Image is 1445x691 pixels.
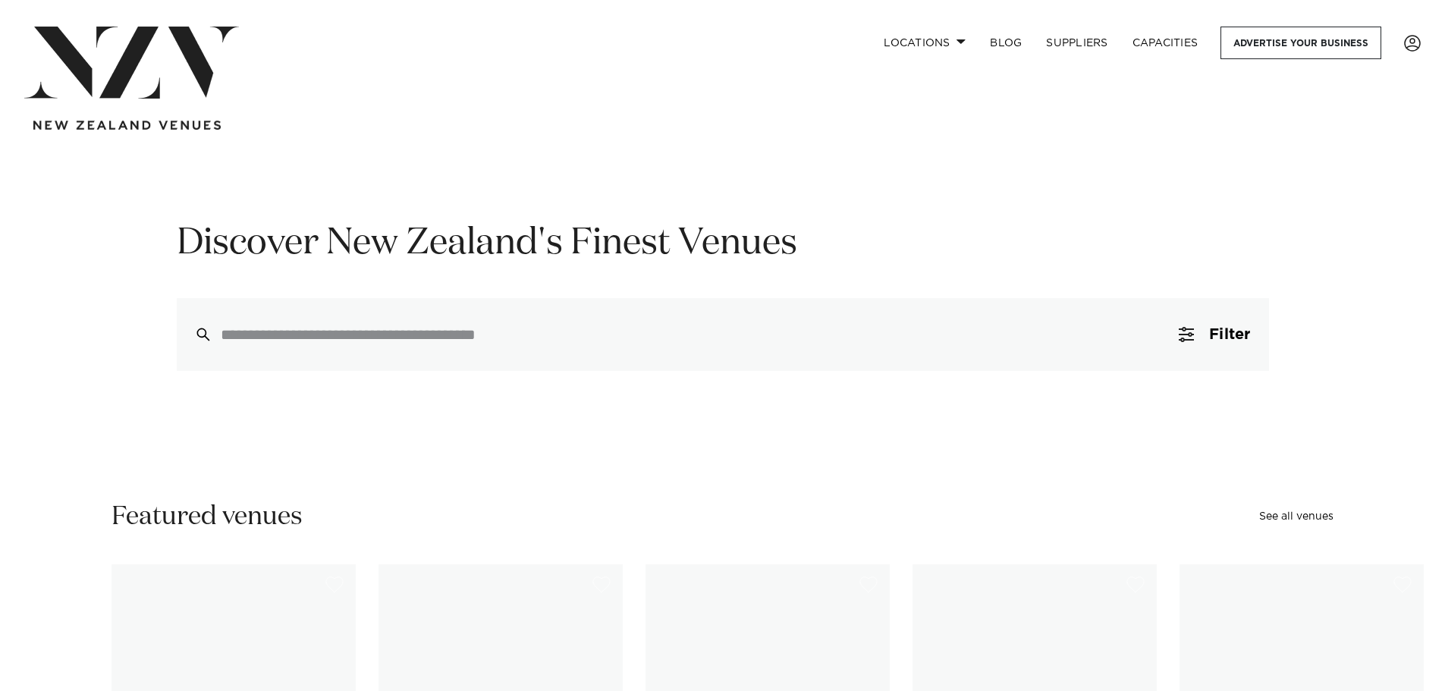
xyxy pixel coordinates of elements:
a: BLOG [978,27,1034,59]
button: Filter [1161,298,1268,371]
a: SUPPLIERS [1034,27,1120,59]
a: Advertise your business [1220,27,1381,59]
img: new-zealand-venues-text.png [33,121,221,130]
a: Capacities [1120,27,1211,59]
h1: Discover New Zealand's Finest Venues [177,220,1269,268]
a: Locations [872,27,978,59]
a: See all venues [1259,511,1333,522]
h2: Featured venues [112,500,303,534]
img: nzv-logo.png [24,27,239,99]
span: Filter [1209,327,1250,342]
